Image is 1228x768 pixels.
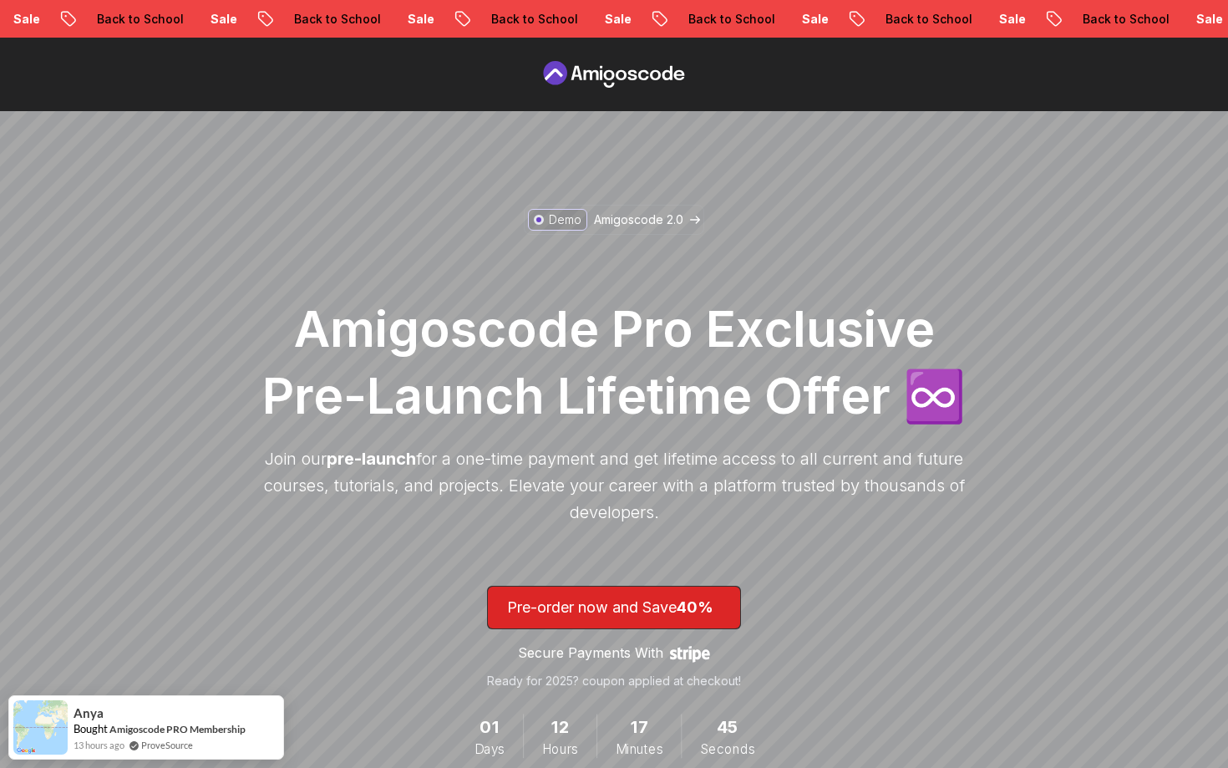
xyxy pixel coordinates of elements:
[74,722,108,735] span: Bought
[551,715,569,740] span: 12 Hours
[255,445,973,526] p: Join our for a one-time payment and get lifetime access to all current and future courses, tutori...
[480,715,499,740] span: 1 Days
[487,586,741,689] a: lifetime-access
[487,673,741,689] p: Ready for 2025? coupon applied at checkout!
[381,11,434,28] p: Sale
[141,738,193,752] a: ProveSource
[1170,11,1223,28] p: Sale
[775,11,829,28] p: Sale
[542,740,578,758] span: Hours
[677,598,713,616] span: 40%
[616,740,662,758] span: Minutes
[700,740,754,758] span: Seconds
[1056,11,1170,28] p: Back to School
[184,11,237,28] p: Sale
[662,11,775,28] p: Back to School
[859,11,972,28] p: Back to School
[474,740,504,758] span: Days
[267,11,381,28] p: Back to School
[518,643,663,663] p: Secure Payments With
[327,449,416,469] span: pre-launch
[630,715,647,740] span: 17 Minutes
[524,205,704,235] a: DemoAmigoscode 2.0
[549,211,581,228] p: Demo
[70,11,184,28] p: Back to School
[255,295,973,429] h1: Amigoscode Pro Exclusive Pre-Launch Lifetime Offer ♾️
[972,11,1026,28] p: Sale
[464,11,578,28] p: Back to School
[594,211,683,228] p: Amigoscode 2.0
[716,715,738,740] span: 45 Seconds
[74,738,124,752] span: 13 hours ago
[13,700,68,755] img: provesource social proof notification image
[578,11,632,28] p: Sale
[507,596,721,619] p: Pre-order now and Save
[74,706,104,720] span: Anya
[539,61,689,88] a: Pre Order page
[109,723,246,735] a: Amigoscode PRO Membership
